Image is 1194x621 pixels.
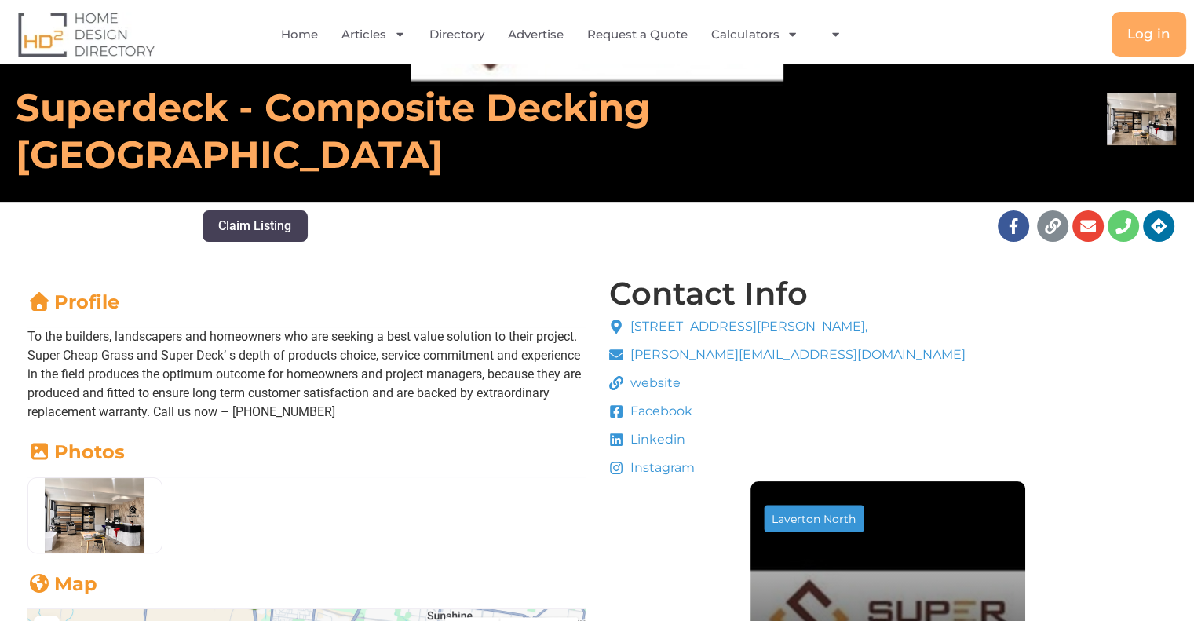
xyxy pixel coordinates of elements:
[609,345,966,364] a: [PERSON_NAME][EMAIL_ADDRESS][DOMAIN_NAME]
[281,16,318,53] a: Home
[27,327,586,422] p: To the builders, landscapers and homeowners who are seeking a best value solution to their projec...
[1112,12,1186,57] a: Log in
[1127,27,1170,41] span: Log in
[626,345,966,364] span: [PERSON_NAME][EMAIL_ADDRESS][DOMAIN_NAME]
[587,16,688,53] a: Request a Quote
[341,16,406,53] a: Articles
[626,317,867,336] span: [STREET_ADDRESS][PERSON_NAME],
[27,572,97,595] a: Map
[203,210,307,242] button: Claim Listing
[609,374,966,393] a: website
[16,84,828,178] h6: Superdeck - Composite Decking [GEOGRAPHIC_DATA]
[27,440,125,463] a: Photos
[609,402,966,421] a: Facebook
[429,16,484,53] a: Directory
[626,430,685,449] span: Linkedin
[711,16,798,53] a: Calculators
[626,374,681,393] span: website
[772,513,856,524] div: Laverton North
[626,458,695,477] span: Instagram
[243,16,891,53] nav: Menu
[609,278,808,309] h4: Contact Info
[28,478,162,553] img: 2025 05 19
[508,16,564,53] a: Advertise
[27,290,119,313] a: Profile
[626,402,692,421] span: Facebook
